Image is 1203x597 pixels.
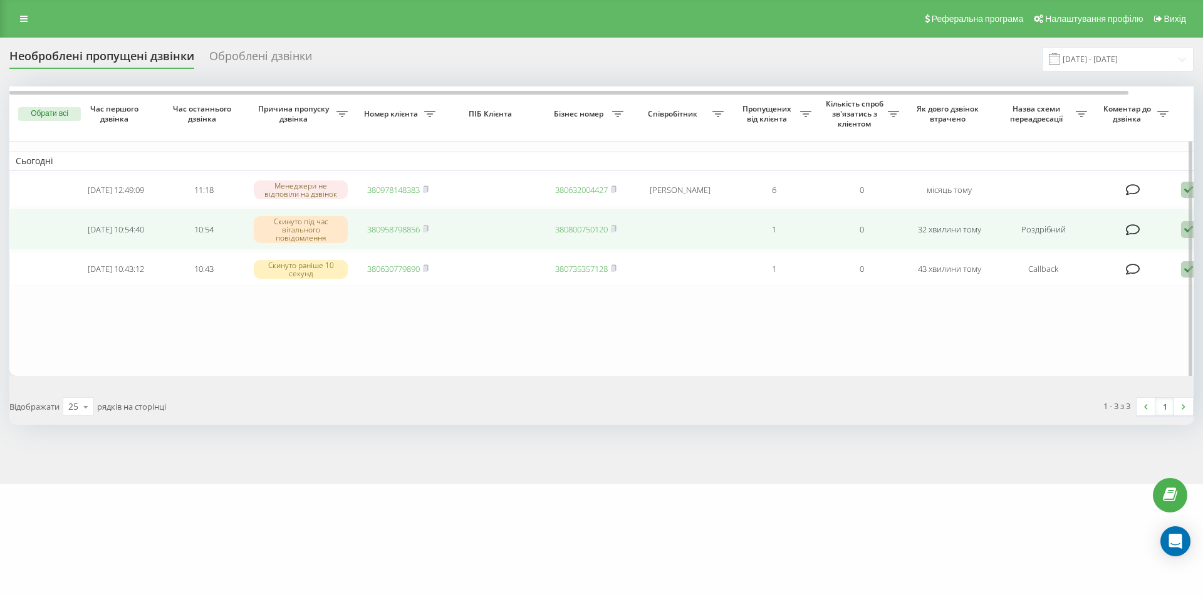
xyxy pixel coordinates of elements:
a: 380978148383 [367,184,420,195]
div: 25 [68,400,78,413]
td: [DATE] 12:49:09 [72,174,160,207]
td: 11:18 [160,174,247,207]
a: 380800750120 [555,224,608,235]
span: Вихід [1164,14,1186,24]
td: 0 [818,252,905,286]
div: Оброблені дзвінки [209,49,312,69]
td: 0 [818,209,905,250]
td: місяць тому [905,174,993,207]
td: [PERSON_NAME] [630,174,730,207]
span: Кількість спроб зв'язатись з клієнтом [824,99,888,128]
a: 380630779890 [367,263,420,274]
span: Час першого дзвінка [82,104,150,123]
div: Скинуто раніше 10 секунд [254,260,348,279]
div: Необроблені пропущені дзвінки [9,49,194,69]
span: Як довго дзвінок втрачено [915,104,983,123]
span: Коментар до дзвінка [1100,104,1157,123]
td: 1 [730,252,818,286]
span: Час останнього дзвінка [170,104,237,123]
td: [DATE] 10:54:40 [72,209,160,250]
td: 6 [730,174,818,207]
span: Реферальна програма [932,14,1024,24]
td: [DATE] 10:43:12 [72,252,160,286]
td: 1 [730,209,818,250]
span: Бізнес номер [548,109,612,119]
td: 10:43 [160,252,247,286]
div: Менеджери не відповіли на дзвінок [254,180,348,199]
div: Скинуто під час вітального повідомлення [254,216,348,244]
td: 10:54 [160,209,247,250]
span: Пропущених від клієнта [736,104,800,123]
a: 380735357128 [555,263,608,274]
div: 1 - 3 з 3 [1103,400,1130,412]
td: 43 хвилини тому [905,252,993,286]
button: Обрати всі [18,107,81,121]
a: 380958798856 [367,224,420,235]
span: Назва схеми переадресації [999,104,1076,123]
span: Налаштування профілю [1045,14,1143,24]
span: Причина пропуску дзвінка [254,104,336,123]
a: 380632004427 [555,184,608,195]
span: Номер клієнта [360,109,424,119]
td: Callback [993,252,1093,286]
td: 0 [818,174,905,207]
div: Open Intercom Messenger [1160,526,1190,556]
span: рядків на сторінці [97,401,166,412]
td: Роздрібний [993,209,1093,250]
span: Співробітник [636,109,712,119]
td: 32 хвилини тому [905,209,993,250]
span: Відображати [9,401,60,412]
span: ПІБ Клієнта [452,109,531,119]
a: 1 [1155,398,1174,415]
